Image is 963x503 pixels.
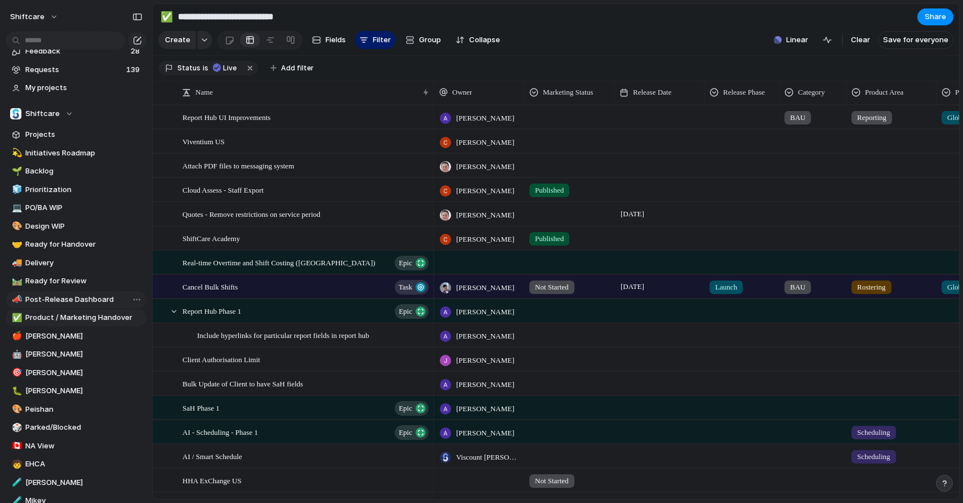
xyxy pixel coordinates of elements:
[25,239,142,250] span: Ready for Handover
[5,8,64,26] button: shiftcare
[12,165,20,178] div: 🌱
[456,161,514,172] span: [PERSON_NAME]
[182,377,303,390] span: Bulk Update of Client to have SaH fields
[12,202,20,215] div: 💻
[399,400,412,416] span: Epic
[197,328,369,341] span: Include hyperlinks for particular report fields in report hub
[535,475,569,487] span: Not Started
[6,273,146,290] a: 🛤️Ready for Review
[535,185,564,196] span: Published
[6,126,146,143] a: Projects
[25,477,142,488] span: [PERSON_NAME]
[25,385,142,397] span: [PERSON_NAME]
[399,279,412,295] span: Task
[786,34,808,46] span: Linear
[10,202,21,213] button: 💻
[25,422,142,433] span: Parked/Blocked
[12,146,20,159] div: 💫
[160,9,173,24] div: ✅
[373,34,391,46] span: Filter
[25,275,142,287] span: Ready for Review
[12,238,20,251] div: 🤝
[25,349,142,360] span: [PERSON_NAME]
[25,46,127,57] span: Feedback
[200,62,211,74] button: is
[10,440,21,452] button: 🇨🇦
[182,474,242,487] span: HHA ExChange US
[6,438,146,455] a: 🇨🇦NA View
[182,159,294,172] span: Attach PDF files to messaging system
[618,207,647,221] span: [DATE]
[6,236,146,253] a: 🤝Ready for Handover
[182,304,241,317] span: Report Hub Phase 1
[12,458,20,471] div: 🧒
[25,294,142,305] span: Post-Release Dashboard
[182,135,225,148] span: Viventium US
[10,404,21,415] button: 🎨
[307,31,350,49] button: Fields
[395,401,429,416] button: Epic
[6,382,146,399] div: 🐛[PERSON_NAME]
[12,256,20,269] div: 🚚
[6,163,146,180] a: 🌱Backlog
[355,31,395,49] button: Filter
[182,449,242,462] span: AI / Smart Schedule
[209,62,243,74] button: Live
[883,34,948,46] span: Save for everyone
[6,328,146,345] a: 🍎[PERSON_NAME]
[10,312,21,323] button: ✅
[846,31,875,49] button: Clear
[6,309,146,326] a: ✅Product / Marketing Handover
[12,330,20,342] div: 🍎
[452,87,472,98] span: Owner
[6,456,146,473] a: 🧒EHCA
[6,79,146,96] a: My projects
[25,404,142,415] span: Peishan
[12,403,20,416] div: 🎨
[126,64,142,75] span: 139
[456,234,514,245] span: [PERSON_NAME]
[25,64,123,75] span: Requests
[456,210,514,221] span: [PERSON_NAME]
[12,385,20,398] div: 🐛
[10,477,21,488] button: 🧪
[865,87,903,98] span: Product Area
[158,31,196,49] button: Create
[195,87,213,98] span: Name
[25,82,142,94] span: My projects
[182,401,220,414] span: SaH Phase 1
[10,275,21,287] button: 🛤️
[182,425,258,438] span: AI - Scheduling - Phase 1
[10,349,21,360] button: 🤖
[790,282,805,293] span: BAU
[395,280,429,295] button: Task
[6,401,146,418] a: 🎨Peishan
[456,403,514,415] span: [PERSON_NAME]
[25,202,142,213] span: PO/BA WIP
[10,221,21,232] button: 🎨
[618,280,647,293] span: [DATE]
[6,145,146,162] a: 💫Initiatives Roadmap
[399,255,412,271] span: Epic
[10,148,21,159] button: 💫
[451,31,505,49] button: Collapse
[456,428,514,439] span: [PERSON_NAME]
[177,63,200,73] span: Status
[264,60,320,76] button: Add filter
[131,46,142,57] span: 28
[469,34,500,46] span: Collapse
[12,220,20,233] div: 🎨
[25,129,142,140] span: Projects
[857,112,886,123] span: Reporting
[165,34,190,46] span: Create
[878,31,953,49] button: Save for everyone
[769,32,813,48] button: Linear
[10,294,21,305] button: 📣
[6,199,146,216] a: 💻PO/BA WIP
[535,233,564,244] span: Published
[6,255,146,271] a: 🚚Delivery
